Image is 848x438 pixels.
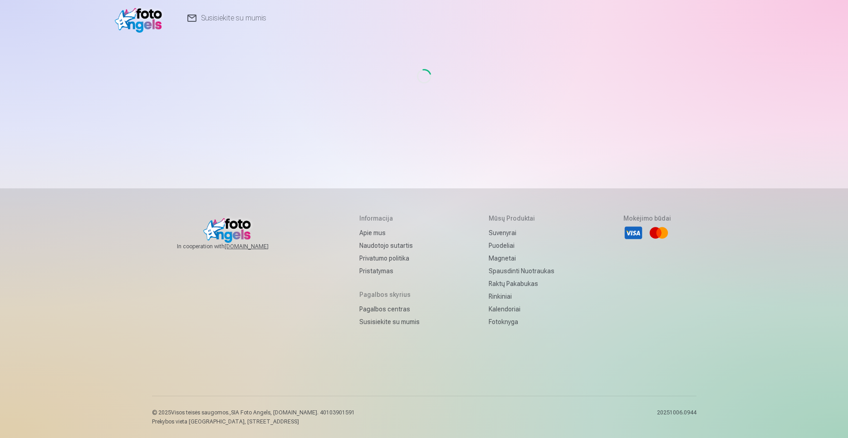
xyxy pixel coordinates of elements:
li: Mastercard [649,223,669,243]
a: Puodeliai [489,239,554,252]
span: In cooperation with [177,243,290,250]
p: Prekybos vieta [GEOGRAPHIC_DATA], [STREET_ADDRESS] [152,418,355,425]
a: Privatumo politika [359,252,420,265]
a: Naudotojo sutartis [359,239,420,252]
h5: Mūsų produktai [489,214,554,223]
a: Suvenyrai [489,226,554,239]
p: 20251006.0944 [657,409,696,425]
a: [DOMAIN_NAME] [225,243,290,250]
a: Spausdinti nuotraukas [489,265,554,277]
a: Raktų pakabukas [489,277,554,290]
h5: Pagalbos skyrius [359,290,420,299]
h5: Informacija [359,214,420,223]
h5: Mokėjimo būdai [623,214,671,223]
a: Pagalbos centras [359,303,420,315]
img: /v1 [115,4,167,33]
a: Magnetai [489,252,554,265]
li: Visa [623,223,643,243]
a: Kalendoriai [489,303,554,315]
p: © 2025 Visos teisės saugomos. , [152,409,355,416]
a: Rinkiniai [489,290,554,303]
a: Pristatymas [359,265,420,277]
a: Fotoknyga [489,315,554,328]
span: SIA Foto Angels, [DOMAIN_NAME]. 40103901591 [231,409,355,416]
a: Susisiekite su mumis [359,315,420,328]
a: Apie mus [359,226,420,239]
